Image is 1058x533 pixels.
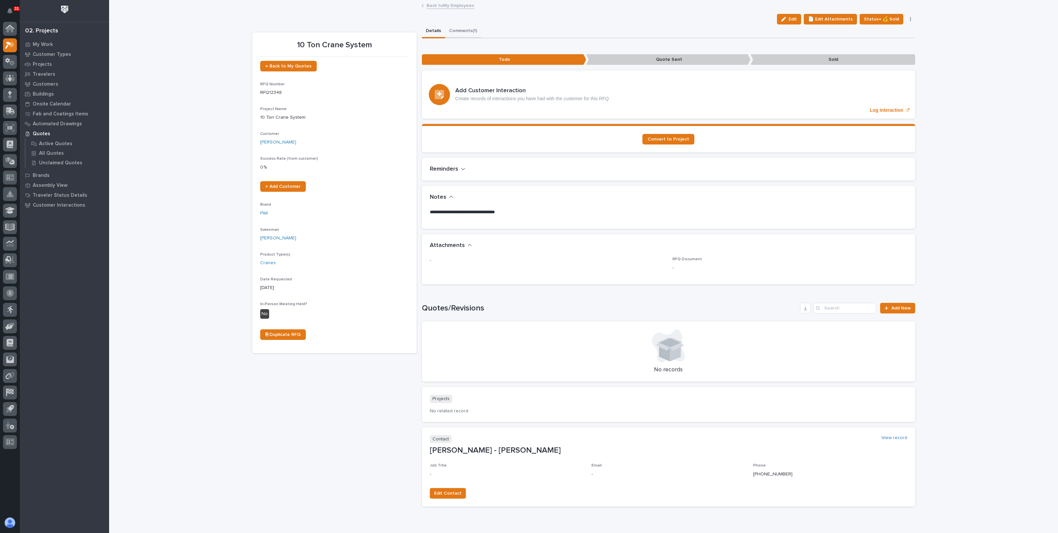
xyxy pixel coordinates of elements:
a: Convert to Project [642,134,694,144]
a: All Quotes [25,148,109,158]
a: Travelers [20,69,109,79]
button: Details [422,24,445,38]
a: Buildings [20,89,109,99]
a: Assembly View [20,180,109,190]
p: Quotes [33,131,50,137]
a: Brands [20,170,109,180]
p: Todo [422,54,586,65]
input: Search [813,303,876,313]
p: Projects [430,395,452,403]
span: Salesman [260,228,279,232]
a: Active Quotes [25,139,109,148]
a: [PERSON_NAME] [260,139,296,146]
h2: Reminders [430,166,458,173]
p: Customers [33,81,58,87]
p: Log Interaction [870,107,903,113]
button: Attachments [430,242,472,249]
button: Reminders [430,166,466,173]
p: RFQ12348 [260,89,409,96]
span: Success Rate (from customer) [260,157,318,161]
p: [DATE] [260,284,409,291]
a: Cranes [260,260,276,266]
div: No [260,309,269,319]
p: Automated Drawings [33,121,82,127]
a: [PHONE_NUMBER] [753,472,793,476]
button: users-avatar [3,516,17,530]
span: RFQ Document [672,257,702,261]
a: [PERSON_NAME] [260,235,296,242]
a: Quotes [20,129,109,139]
span: In-Person Meeting Held? [260,302,307,306]
button: Notifications [3,4,17,18]
p: - [672,265,907,271]
p: Customer Types [33,52,71,58]
p: 31 [15,6,19,11]
a: Back toMy Employees [427,1,474,9]
p: Create records of interactions you have had with the customer for this RFQ [455,96,609,102]
p: [PERSON_NAME] - [PERSON_NAME] [430,446,907,455]
button: Comments (1) [445,24,481,38]
p: Projects [33,61,52,67]
p: Fab and Coatings Items [33,111,88,117]
a: Traveler Status Details [20,190,109,200]
span: Edit Contact [434,489,462,497]
div: Notifications31 [8,8,17,19]
p: Contact [430,435,452,443]
a: Onsite Calendar [20,99,109,109]
h2: Attachments [430,242,465,249]
p: Travelers [33,71,55,77]
p: Unclaimed Quotes [39,160,82,166]
p: Assembly View [33,183,67,188]
p: Customer Interactions [33,202,85,208]
button: Notes [430,194,454,201]
span: Date Requested [260,277,292,281]
a: PWI [260,210,268,217]
span: Product Type(s) [260,253,290,257]
a: + Add Customer [260,181,306,192]
p: Sold [751,54,915,65]
button: Status→ 💰 Sold [860,14,903,24]
button: Edit Contact [430,488,466,499]
a: Automated Drawings [20,119,109,129]
button: Edit [777,14,801,24]
a: Log Interaction [422,70,915,119]
span: Convert to Project [648,137,689,142]
a: ← Back to My Quotes [260,61,317,71]
span: 📄 Edit Attachments [808,15,853,23]
span: Email [591,464,602,468]
p: - [591,471,745,478]
span: + Add Customer [265,184,301,189]
p: Quote Sent [586,54,751,65]
span: Project Name [260,107,287,111]
span: ⎘ Duplicate RFQ [265,332,301,337]
span: Add New [891,306,911,310]
p: Traveler Status Details [33,192,87,198]
a: Projects [20,59,109,69]
a: Add New [880,303,915,313]
a: My Work [20,39,109,49]
p: Brands [33,173,50,179]
span: Status→ 💰 Sold [864,15,899,23]
span: Phone [753,464,766,468]
img: Workspace Logo [59,3,71,16]
div: 02. Projects [25,27,58,35]
a: View record [881,435,907,441]
span: Customer [260,132,279,136]
a: Customers [20,79,109,89]
p: 10 Ton Crane System [260,114,409,121]
span: Brand [260,203,271,207]
p: - [430,471,584,478]
button: 📄 Edit Attachments [804,14,857,24]
span: Job Title [430,464,447,468]
span: ← Back to My Quotes [265,64,311,68]
p: No related record [430,408,907,414]
h2: Notes [430,194,446,201]
p: 0 % [260,164,409,171]
p: - [430,257,665,264]
span: Edit [789,16,797,22]
a: Customer Types [20,49,109,59]
a: Customer Interactions [20,200,109,210]
a: Unclaimed Quotes [25,158,109,167]
p: 10 Ton Crane System [260,40,409,50]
